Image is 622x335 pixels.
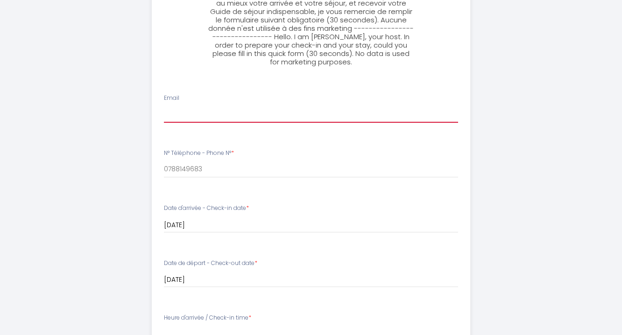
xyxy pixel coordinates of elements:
label: Email [164,94,179,103]
label: Date d'arrivée - Check-in date [164,204,249,213]
label: Date de départ - Check-out date [164,259,257,268]
label: N° Téléphone - Phone N° [164,149,234,158]
label: Heure d'arrivée / Check-in time [164,314,251,322]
